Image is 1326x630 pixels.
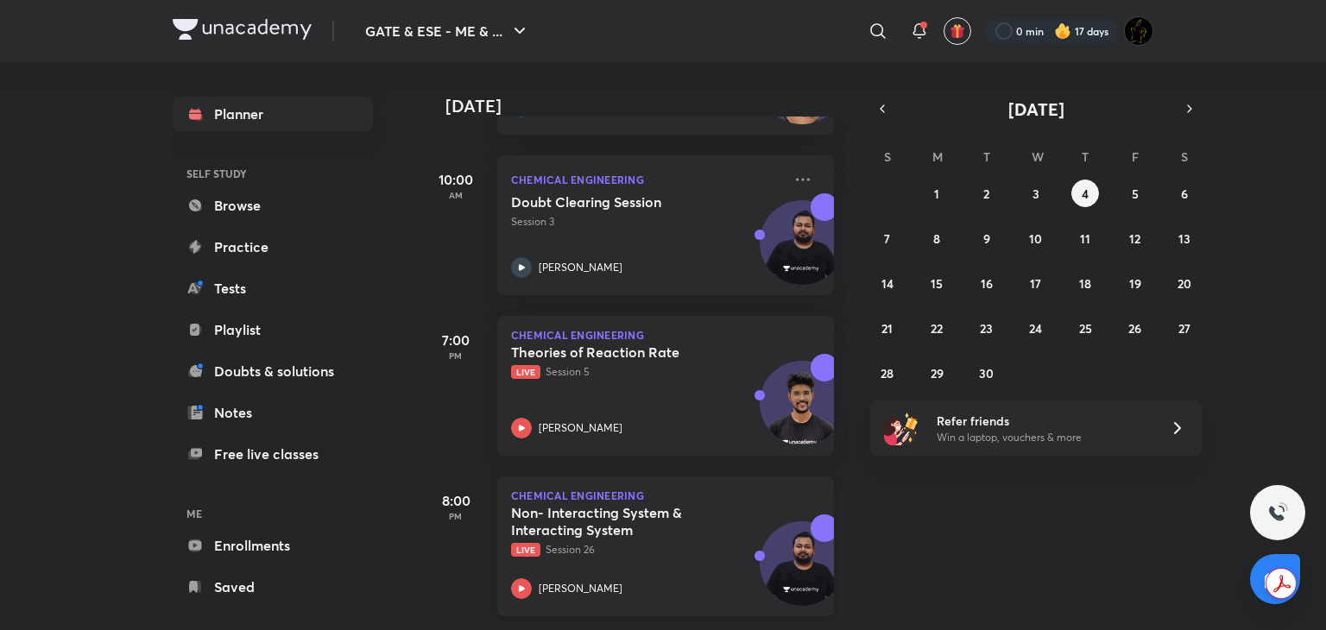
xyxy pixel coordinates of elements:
[511,364,782,380] p: Session 5
[932,148,943,165] abbr: Monday
[937,412,1149,430] h6: Refer friends
[881,365,893,381] abbr: September 28, 2025
[1178,320,1190,337] abbr: September 27, 2025
[1181,186,1188,202] abbr: September 6, 2025
[937,430,1149,445] p: Win a laptop, vouchers & more
[511,365,540,379] span: Live
[421,511,490,521] p: PM
[1054,22,1071,40] img: streak
[173,271,373,306] a: Tests
[1132,186,1139,202] abbr: September 5, 2025
[173,19,312,44] a: Company Logo
[539,420,622,436] p: [PERSON_NAME]
[884,411,919,445] img: referral
[1079,275,1091,292] abbr: September 18, 2025
[421,169,490,190] h5: 10:00
[1032,148,1044,165] abbr: Wednesday
[173,570,373,604] a: Saved
[1080,230,1090,247] abbr: September 11, 2025
[1022,269,1050,297] button: September 17, 2025
[173,528,373,563] a: Enrollments
[1181,148,1188,165] abbr: Saturday
[923,314,950,342] button: September 22, 2025
[874,224,901,252] button: September 7, 2025
[173,437,373,471] a: Free live classes
[1121,269,1149,297] button: September 19, 2025
[931,320,943,337] abbr: September 22, 2025
[173,188,373,223] a: Browse
[1079,320,1092,337] abbr: September 25, 2025
[1022,224,1050,252] button: September 10, 2025
[881,320,893,337] abbr: September 21, 2025
[1267,502,1288,523] img: ttu
[973,224,1001,252] button: September 9, 2025
[511,343,726,361] h5: Theories of Reaction Rate
[931,275,943,292] abbr: September 15, 2025
[923,224,950,252] button: September 8, 2025
[1121,224,1149,252] button: September 12, 2025
[973,269,1001,297] button: September 16, 2025
[1121,314,1149,342] button: September 26, 2025
[1082,186,1089,202] abbr: September 4, 2025
[173,354,373,388] a: Doubts & solutions
[1029,320,1042,337] abbr: September 24, 2025
[173,19,312,40] img: Company Logo
[539,260,622,275] p: [PERSON_NAME]
[1171,269,1198,297] button: September 20, 2025
[511,543,540,557] span: Live
[173,97,373,131] a: Planner
[881,275,893,292] abbr: September 14, 2025
[923,269,950,297] button: September 15, 2025
[884,148,891,165] abbr: Sunday
[1029,230,1042,247] abbr: September 10, 2025
[1124,16,1153,46] img: Ranit Maity01
[1022,314,1050,342] button: September 24, 2025
[355,14,540,48] button: GATE & ESE - ME & ...
[511,490,820,501] p: Chemical Engineering
[1008,98,1064,121] span: [DATE]
[1071,224,1099,252] button: September 11, 2025
[874,359,901,387] button: September 28, 2025
[511,169,782,190] p: Chemical Engineering
[1128,320,1141,337] abbr: September 26, 2025
[1022,180,1050,207] button: September 3, 2025
[1082,148,1089,165] abbr: Thursday
[874,314,901,342] button: September 21, 2025
[983,148,990,165] abbr: Tuesday
[421,490,490,511] h5: 8:00
[973,314,1001,342] button: September 23, 2025
[923,180,950,207] button: September 1, 2025
[874,269,901,297] button: September 14, 2025
[934,186,939,202] abbr: September 1, 2025
[421,330,490,350] h5: 7:00
[979,365,994,381] abbr: September 30, 2025
[421,190,490,200] p: AM
[511,504,726,539] h5: Non- Interacting System & Interacting System
[1171,314,1198,342] button: September 27, 2025
[761,531,843,614] img: Avatar
[1178,230,1190,247] abbr: September 13, 2025
[173,230,373,264] a: Practice
[1171,224,1198,252] button: September 13, 2025
[539,581,622,596] p: [PERSON_NAME]
[894,97,1178,121] button: [DATE]
[973,359,1001,387] button: September 30, 2025
[983,186,989,202] abbr: September 2, 2025
[173,312,373,347] a: Playlist
[1171,180,1198,207] button: September 6, 2025
[761,210,843,293] img: Avatar
[884,230,890,247] abbr: September 7, 2025
[1129,275,1141,292] abbr: September 19, 2025
[173,395,373,430] a: Notes
[1030,275,1041,292] abbr: September 17, 2025
[511,214,782,230] p: Session 3
[445,96,851,117] h4: [DATE]
[761,370,843,453] img: Avatar
[983,230,990,247] abbr: September 9, 2025
[973,180,1001,207] button: September 2, 2025
[511,330,820,340] p: Chemical Engineering
[1121,180,1149,207] button: September 5, 2025
[950,23,965,39] img: avatar
[511,542,782,558] p: Session 26
[1032,186,1039,202] abbr: September 3, 2025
